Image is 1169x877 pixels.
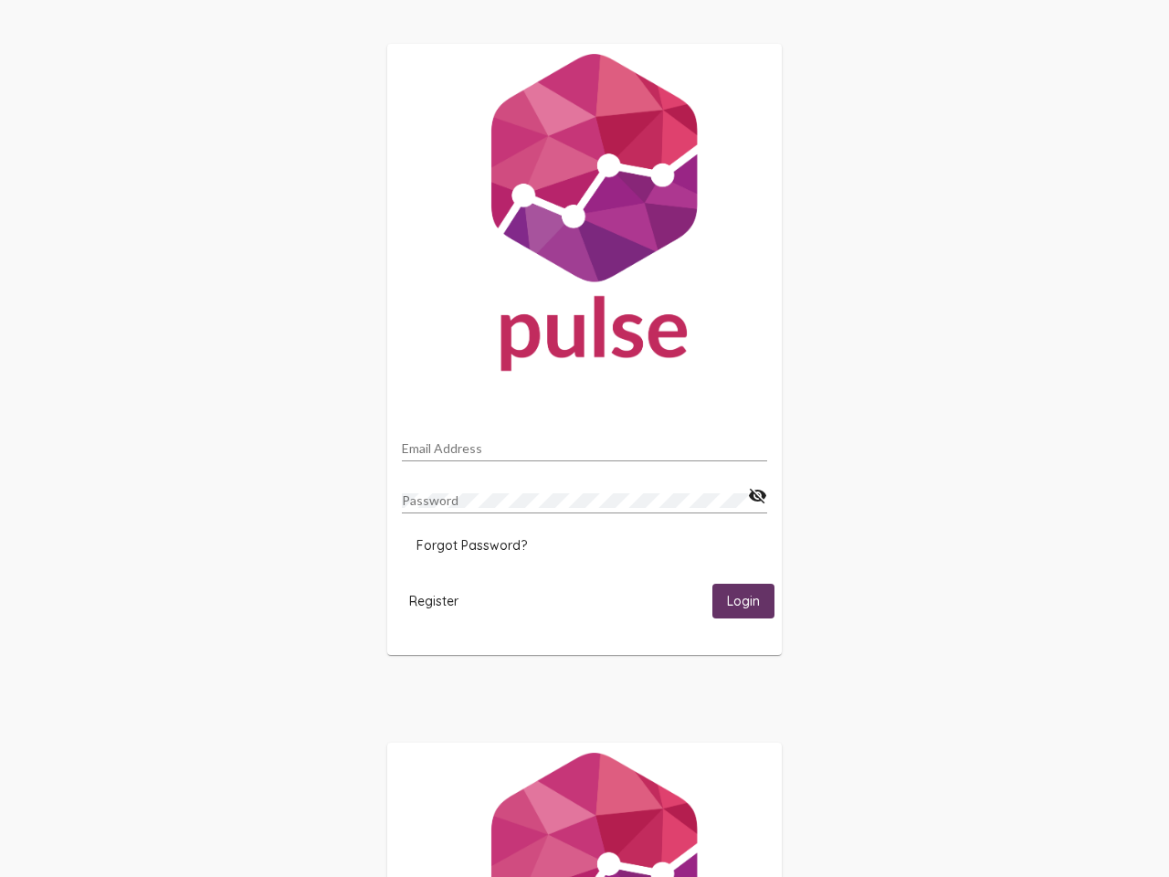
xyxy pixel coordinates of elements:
button: Register [395,584,473,618]
img: Pulse For Good Logo [387,44,782,389]
button: Forgot Password? [402,529,542,562]
mat-icon: visibility_off [748,485,767,507]
span: Forgot Password? [416,537,527,554]
span: Login [727,594,760,610]
button: Login [712,584,774,618]
span: Register [409,593,458,609]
